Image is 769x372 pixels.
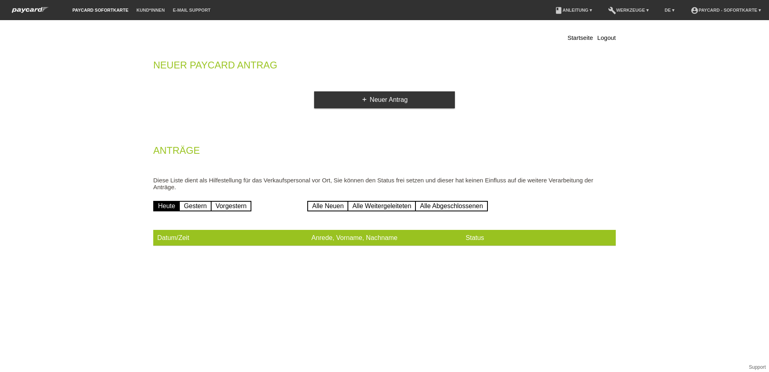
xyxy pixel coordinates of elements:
[462,230,616,246] th: Status
[555,6,563,14] i: book
[608,6,616,14] i: build
[551,8,596,12] a: bookAnleitung ▾
[179,201,212,211] a: Gestern
[8,9,52,15] a: paycard Sofortkarte
[132,8,169,12] a: Kund*innen
[361,96,368,103] i: add
[567,34,593,41] a: Startseite
[307,230,461,246] th: Anrede, Vorname, Nachname
[211,201,251,211] a: Vorgestern
[604,8,653,12] a: buildWerkzeuge ▾
[415,201,488,211] a: Alle Abgeschlossenen
[68,8,132,12] a: paycard Sofortkarte
[169,8,215,12] a: E-Mail Support
[347,201,416,211] a: Alle Weitergeleiteten
[153,147,616,159] h2: Anträge
[597,34,616,41] a: Logout
[749,364,766,370] a: Support
[687,8,765,12] a: account_circlepaycard - Sofortkarte ▾
[314,91,455,108] a: addNeuer Antrag
[153,61,616,73] h2: Neuer Paycard Antrag
[153,201,180,211] a: Heute
[661,8,679,12] a: DE ▾
[691,6,699,14] i: account_circle
[307,201,348,211] a: Alle Neuen
[153,177,616,190] p: Diese Liste dient als Hilfestellung für das Verkaufspersonal vor Ort, Sie können den Status frei ...
[8,6,52,14] img: paycard Sofortkarte
[153,230,307,246] th: Datum/Zeit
